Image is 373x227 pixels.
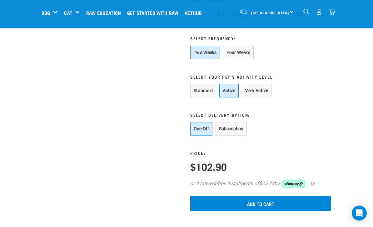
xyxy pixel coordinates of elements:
a: Cat [64,9,72,17]
img: user.png [316,9,322,15]
img: home-icon@2x.png [329,9,335,15]
button: Two Weeks [190,46,220,60]
button: Active [219,84,239,98]
button: Very Active [242,84,271,98]
h3: Select Your Pet's Activity Level: [190,75,331,79]
div: Open Intercom Messenger [352,206,367,221]
div: or 4 interest-free instalments of by [190,180,331,189]
span: [GEOGRAPHIC_DATA] [251,12,289,14]
h3: Select Delivery Option: [190,113,331,117]
span: $25.73 [259,181,274,187]
a: Raw Education [85,0,126,25]
a: Dog [42,9,50,17]
img: Afterpay [281,180,306,189]
button: One-Off [190,122,212,136]
img: home-icon-1@2x.png [303,9,309,15]
h4: $102.90 [190,161,227,172]
button: Standard [190,84,216,98]
button: Four Weeks [223,46,254,60]
a: Vethub [183,0,206,25]
h3: Select Frequency: [190,36,331,41]
h3: Price: [190,151,227,155]
button: Subscription [216,122,247,136]
input: Add to cart [190,196,331,211]
img: van-moving.png [240,9,248,15]
a: Get started with Raw [126,0,183,25]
